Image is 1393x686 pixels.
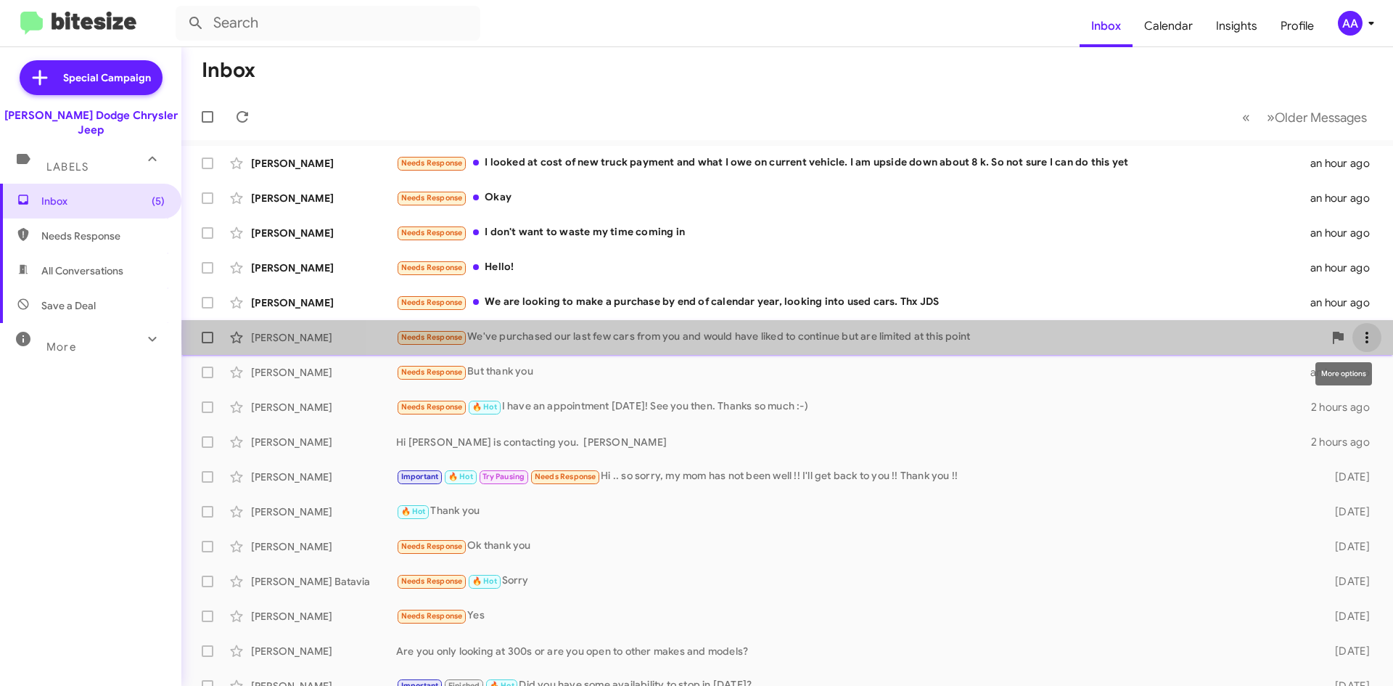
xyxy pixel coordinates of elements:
[1338,11,1363,36] div: AA
[1234,102,1376,132] nav: Page navigation example
[176,6,480,41] input: Search
[401,263,463,272] span: Needs Response
[396,259,1310,276] div: Hello!
[1080,5,1133,47] a: Inbox
[396,224,1310,241] div: I don't want to waste my time coming in
[401,576,463,586] span: Needs Response
[396,329,1323,346] div: We've purchased our last few cars from you and would have liked to continue but are limited at th...
[1267,108,1275,126] span: »
[1233,102,1259,132] button: Previous
[396,294,1310,311] div: We are looking to make a purchase by end of calendar year, looking into used cars. Thx JDS
[41,298,96,313] span: Save a Deal
[396,573,1312,589] div: Sorry
[396,189,1310,206] div: Okay
[401,298,463,307] span: Needs Response
[251,156,396,171] div: [PERSON_NAME]
[1311,435,1381,449] div: 2 hours ago
[251,574,396,589] div: [PERSON_NAME] Batavia
[1315,362,1372,385] div: More options
[251,609,396,624] div: [PERSON_NAME]
[1310,295,1381,310] div: an hour ago
[1326,11,1377,36] button: AA
[46,160,89,173] span: Labels
[20,60,163,95] a: Special Campaign
[202,59,255,82] h1: Inbox
[251,295,396,310] div: [PERSON_NAME]
[251,470,396,484] div: [PERSON_NAME]
[1312,470,1381,484] div: [DATE]
[41,229,165,243] span: Needs Response
[401,228,463,237] span: Needs Response
[448,472,473,481] span: 🔥 Hot
[396,503,1312,520] div: Thank you
[396,608,1312,624] div: Yes
[251,539,396,554] div: [PERSON_NAME]
[1311,400,1381,415] div: 2 hours ago
[251,365,396,380] div: [PERSON_NAME]
[46,340,76,354] span: More
[1310,156,1381,171] div: an hour ago
[401,507,426,516] span: 🔥 Hot
[396,435,1311,449] div: Hi [PERSON_NAME] is contacting you. [PERSON_NAME]
[535,472,596,481] span: Needs Response
[401,332,463,342] span: Needs Response
[401,158,463,168] span: Needs Response
[1310,191,1381,205] div: an hour ago
[251,435,396,449] div: [PERSON_NAME]
[401,472,439,481] span: Important
[396,399,1311,415] div: I have an appointment [DATE]! See you then. Thanks so much :-)
[401,402,463,412] span: Needs Response
[251,505,396,519] div: [PERSON_NAME]
[1310,261,1381,275] div: an hour ago
[472,576,497,586] span: 🔥 Hot
[1312,644,1381,658] div: [DATE]
[251,226,396,240] div: [PERSON_NAME]
[251,644,396,658] div: [PERSON_NAME]
[396,538,1312,555] div: Ok thank you
[1269,5,1326,47] a: Profile
[251,261,396,275] div: [PERSON_NAME]
[1312,505,1381,519] div: [DATE]
[1312,574,1381,589] div: [DATE]
[1133,5,1204,47] a: Calendar
[401,611,463,621] span: Needs Response
[396,364,1310,380] div: But thank you
[401,542,463,551] span: Needs Response
[401,193,463,203] span: Needs Response
[401,367,463,377] span: Needs Response
[1310,226,1381,240] div: an hour ago
[1275,110,1367,126] span: Older Messages
[1242,108,1250,126] span: «
[63,70,151,85] span: Special Campaign
[396,644,1312,658] div: Are you only looking at 300s or are you open to other makes and models?
[472,402,497,412] span: 🔥 Hot
[1258,102,1376,132] button: Next
[251,330,396,345] div: [PERSON_NAME]
[482,472,525,481] span: Try Pausing
[41,194,165,208] span: Inbox
[396,155,1310,171] div: I looked at cost of new truck payment and what I owe on current vehicle. I am upside down about 8...
[1312,539,1381,554] div: [DATE]
[251,191,396,205] div: [PERSON_NAME]
[251,400,396,415] div: [PERSON_NAME]
[152,194,165,208] span: (5)
[41,264,123,278] span: All Conversations
[1204,5,1269,47] a: Insights
[1312,609,1381,624] div: [DATE]
[396,468,1312,485] div: Hi .. so sorry, my mom has not been well !! I'll get back to you !! Thank you !!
